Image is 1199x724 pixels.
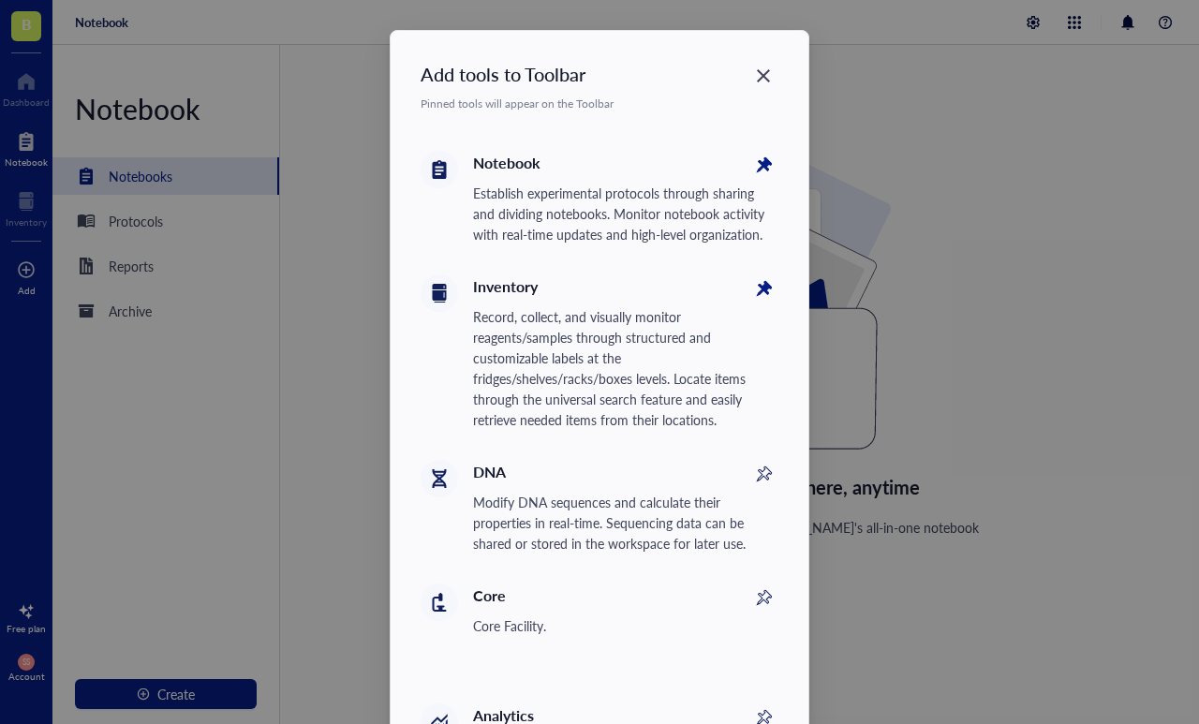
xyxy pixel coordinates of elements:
[473,306,778,430] div: Record, collect, and visually monitor reagents/samples through structured and customizable labels...
[473,274,778,299] div: Inventory
[473,183,778,244] div: Establish experimental protocols through sharing and dividing notebooks. Monitor notebook activit...
[473,460,778,484] div: DNA
[748,61,778,91] button: Close
[473,615,778,636] div: Core Facility.
[748,65,778,87] span: Close
[473,492,778,554] div: Modify DNA sequences and calculate their properties in real-time. Sequencing data can be shared o...
[421,95,778,113] div: Pinned tools will appear on the Toolbar
[473,151,778,175] div: Notebook
[421,61,778,87] div: Add tools to Toolbar
[473,584,778,608] div: Core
